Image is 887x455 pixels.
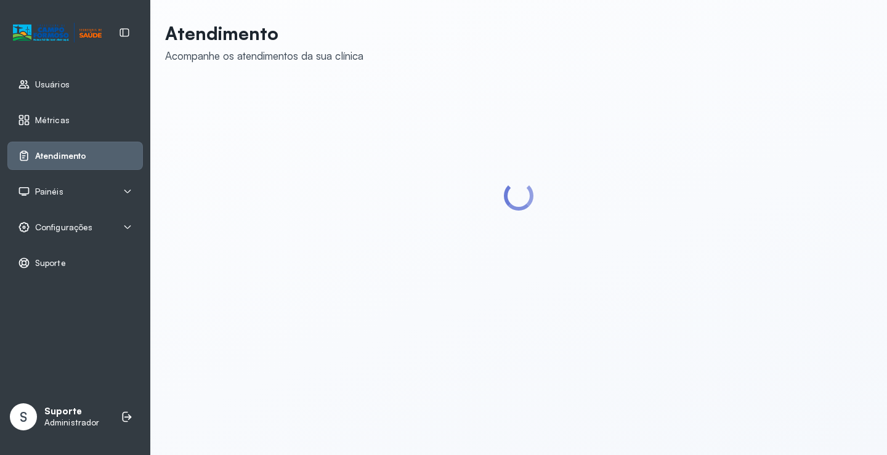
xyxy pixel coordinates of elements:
span: Suporte [35,258,66,268]
a: Métricas [18,114,132,126]
p: Administrador [44,417,99,428]
span: Painéis [35,187,63,197]
span: Usuários [35,79,70,90]
p: Suporte [44,406,99,417]
span: Configurações [35,222,92,233]
div: Acompanhe os atendimentos da sua clínica [165,49,363,62]
span: Atendimento [35,151,86,161]
p: Atendimento [165,22,363,44]
img: Logotipo do estabelecimento [13,23,102,43]
a: Atendimento [18,150,132,162]
span: Métricas [35,115,70,126]
a: Usuários [18,78,132,91]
